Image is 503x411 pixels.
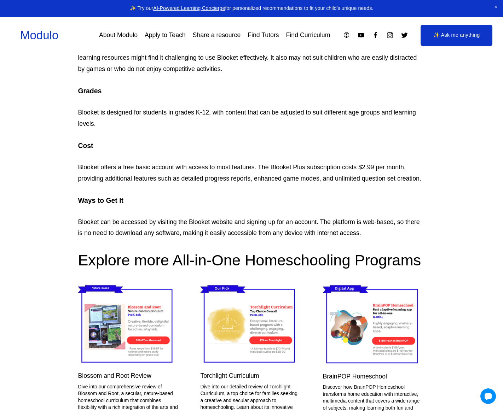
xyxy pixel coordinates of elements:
p: Blooket can be accessed by visiting the Blooket website and signing up for an account. The platfo... [78,217,425,239]
img: Blossom and Root Review [78,282,179,367]
a: AI-Powered Learning Concierge [153,5,225,11]
a: ✨ Ask me anything [421,25,492,46]
a: Blossom and Root Review [78,372,151,379]
a: Find Tutors [248,29,279,41]
a: Modulo [20,29,58,42]
img: Torchlight Curriculum [200,282,301,367]
a: BrainPOP Homeschool [323,373,387,380]
strong: Ways to Get It [78,196,123,204]
a: Twitter [401,31,408,39]
img: BrainPOP Homeschool [323,282,424,368]
a: Torchlight Curriculum [200,372,259,379]
a: Share a resource [193,29,241,41]
p: Blooket is designed for students in grades K-12, with content that can be adjusted to suit differ... [78,107,425,130]
a: Find Curriculum [286,29,330,41]
h2: Explore more All-in-One Homeschooling Programs [78,250,425,270]
strong: Grades [78,87,102,95]
a: Apply to Teach [145,29,186,41]
a: About Modulo [99,29,138,41]
strong: Cost [78,142,93,149]
p: Blooket offers a free basic account with access to most features. The Blooket Plus subscription c... [78,162,425,184]
a: Apple Podcasts [343,31,350,39]
a: Instagram [386,31,394,39]
a: Facebook [372,31,379,39]
a: YouTube [357,31,365,39]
